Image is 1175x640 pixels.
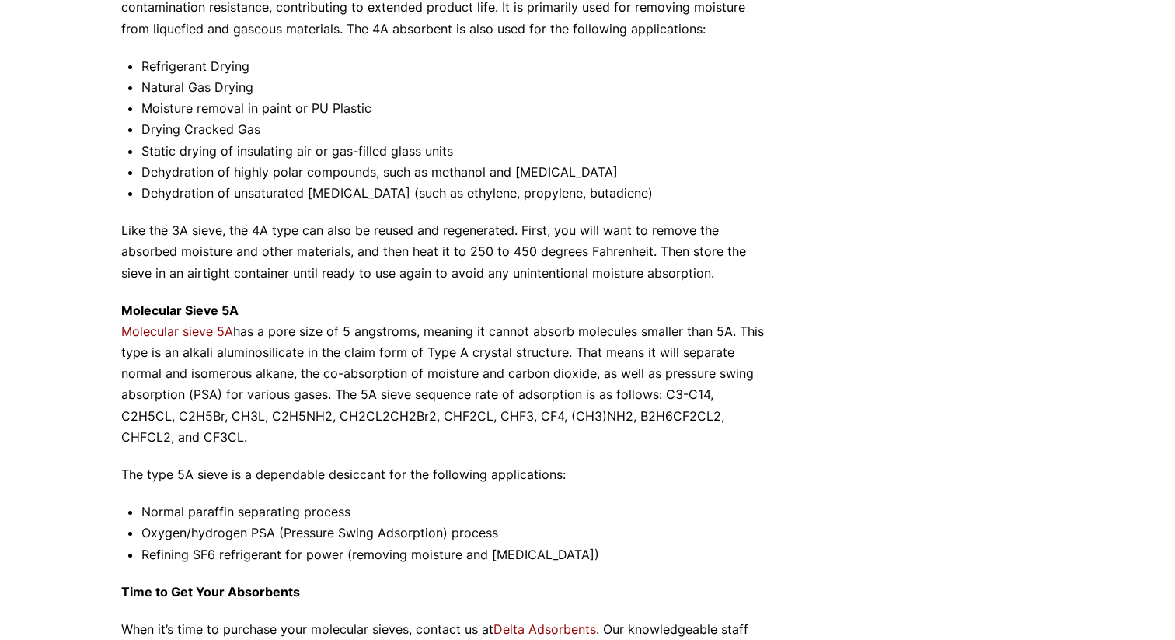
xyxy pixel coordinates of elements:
[121,323,233,339] a: Molecular sieve 5A
[121,464,769,485] p: The type 5A sieve is a dependable desiccant for the following applications:
[141,56,769,77] li: Refrigerant Drying
[141,183,769,204] li: Dehydration of unsaturated [MEDICAL_DATA] (such as ethylene, propylene, butadiene)
[141,523,769,544] li: Oxygen/hydrogen PSA (Pressure Swing Adsorption) process
[141,77,769,98] li: Natural Gas Drying
[141,141,769,162] li: Static drying of insulating air or gas-filled glass units
[141,119,769,140] li: Drying Cracked Gas
[121,584,300,600] strong: Time to Get Your Absorbents
[121,303,239,318] strong: Molecular Sieve 5A
[493,621,596,637] a: Delta Adsorbents
[141,544,769,565] li: Refining SF6 refrigerant for power (removing moisture and [MEDICAL_DATA])
[141,162,769,183] li: Dehydration of highly polar compounds, such as methanol and [MEDICAL_DATA]
[141,502,769,523] li: Normal paraffin separating process
[141,98,769,119] li: Moisture removal in paint or PU Plastic
[121,220,769,284] p: Like the 3A sieve, the 4A type can also be reused and regenerated. First, you will want to remove...
[121,300,769,448] p: has a pore size of 5 angstroms, meaning it cannot absorb molecules smaller than 5A. This type is ...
